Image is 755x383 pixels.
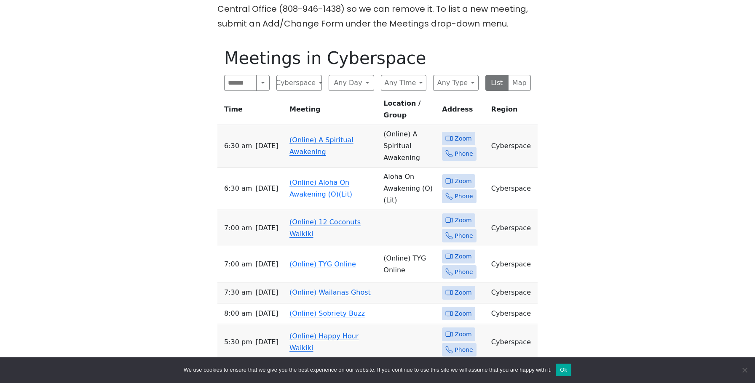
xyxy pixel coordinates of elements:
span: Zoom [455,251,471,262]
span: [DATE] [255,140,278,152]
td: Cyberspace [488,282,538,303]
span: 7:30 AM [224,287,252,298]
span: Phone [455,149,473,159]
span: 6:30 AM [224,183,252,194]
a: (Online) TYG Online [289,260,356,268]
td: (Online) TYG Online [380,246,439,282]
td: Cyberspace [488,168,538,210]
input: Search [224,75,257,91]
span: 8:00 AM [224,308,252,319]
span: Phone [455,345,473,355]
a: (Online) A Spiritual Awakening [289,136,353,156]
span: [DATE] [255,222,278,234]
th: Meeting [286,98,380,125]
td: Cyberspace [488,125,538,168]
span: [DATE] [256,336,278,348]
button: Map [508,75,531,91]
a: (Online) Aloha On Awakening (O)(Lit) [289,178,352,198]
button: List [485,75,509,91]
th: Address [439,98,488,125]
td: Cyberspace [488,210,538,246]
button: Cyberspace [276,75,322,91]
span: Zoom [455,287,471,298]
span: Phone [455,231,473,241]
span: 5:30 PM [224,336,252,348]
span: [DATE] [255,258,278,270]
span: 7:00 AM [224,258,252,270]
span: 7:00 AM [224,222,252,234]
button: Ok [556,364,571,376]
span: [DATE] [255,183,278,194]
th: Time [217,98,286,125]
span: [DATE] [255,287,278,298]
span: No [740,366,749,374]
a: (Online) Happy Hour Waikiki [289,332,359,352]
td: Cyberspace [488,246,538,282]
td: Cyberspace [488,324,538,360]
h1: Meetings in Cyberspace [224,48,531,68]
span: Zoom [455,215,471,226]
span: Zoom [455,133,471,144]
span: Zoom [455,309,471,319]
button: Search [256,75,270,91]
a: (Online) Wailanas Ghost [289,288,371,296]
span: Zoom [455,176,471,186]
th: Location / Group [380,98,439,125]
td: Aloha On Awakening (O) (Lit) [380,168,439,210]
a: (Online) Sobriety Buzz [289,309,365,317]
th: Region [488,98,538,125]
button: Any Day [329,75,374,91]
span: Phone [455,267,473,277]
span: [DATE] [255,308,278,319]
button: Any Time [381,75,426,91]
span: Phone [455,191,473,202]
button: Any Type [433,75,479,91]
span: 6:30 AM [224,140,252,152]
td: (Online) A Spiritual Awakening [380,125,439,168]
td: Cyberspace [488,303,538,324]
span: Zoom [455,329,471,340]
a: (Online) 12 Coconuts Waikiki [289,218,361,238]
span: We use cookies to ensure that we give you the best experience on our website. If you continue to ... [184,366,552,374]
